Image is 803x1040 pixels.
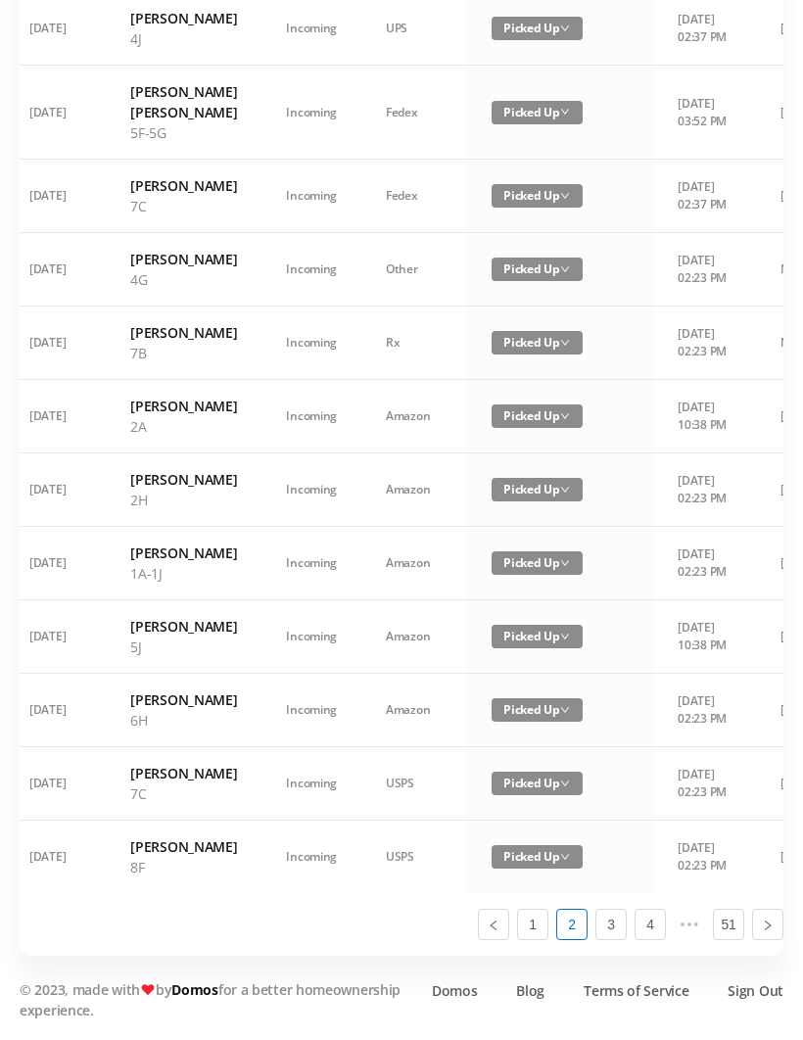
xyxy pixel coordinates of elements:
[261,821,361,893] td: Incoming
[130,175,237,196] h6: [PERSON_NAME]
[130,563,237,584] p: 1A-1J
[636,910,665,939] a: 4
[361,380,467,453] td: Amazon
[653,527,756,600] td: [DATE] 02:23 PM
[130,836,237,857] h6: [PERSON_NAME]
[560,779,570,788] i: icon: down
[517,909,548,940] li: 1
[492,184,583,208] span: Picked Up
[653,747,756,821] td: [DATE] 02:23 PM
[713,909,744,940] li: 51
[752,909,783,940] li: Next Page
[674,909,705,940] span: •••
[560,411,570,421] i: icon: down
[130,469,237,490] h6: [PERSON_NAME]
[560,852,570,862] i: icon: down
[261,160,361,233] td: Incoming
[261,453,361,527] td: Incoming
[130,763,237,783] h6: [PERSON_NAME]
[584,980,688,1001] a: Terms of Service
[653,821,756,893] td: [DATE] 02:23 PM
[361,453,467,527] td: Amazon
[492,331,583,355] span: Picked Up
[653,160,756,233] td: [DATE] 02:37 PM
[560,107,570,117] i: icon: down
[5,233,106,307] td: [DATE]
[5,453,106,527] td: [DATE]
[674,909,705,940] li: Next 5 Pages
[5,307,106,380] td: [DATE]
[478,909,509,940] li: Previous Page
[635,909,666,940] li: 4
[560,264,570,274] i: icon: down
[361,674,467,747] td: Amazon
[653,674,756,747] td: [DATE] 02:23 PM
[653,233,756,307] td: [DATE] 02:23 PM
[488,920,499,931] i: icon: left
[130,616,237,637] h6: [PERSON_NAME]
[130,343,237,363] p: 7B
[5,380,106,453] td: [DATE]
[130,8,237,28] h6: [PERSON_NAME]
[492,478,583,501] span: Picked Up
[261,747,361,821] td: Incoming
[596,910,626,939] a: 3
[171,980,218,999] a: Domos
[714,910,743,939] a: 51
[261,66,361,160] td: Incoming
[653,380,756,453] td: [DATE] 10:38 PM
[361,160,467,233] td: Fedex
[5,160,106,233] td: [DATE]
[518,910,547,939] a: 1
[261,380,361,453] td: Incoming
[728,980,783,1001] a: Sign Out
[595,909,627,940] li: 3
[261,527,361,600] td: Incoming
[492,625,583,648] span: Picked Up
[361,527,467,600] td: Amazon
[556,909,588,940] li: 2
[432,980,478,1001] a: Domos
[130,857,237,877] p: 8F
[130,28,237,49] p: 4J
[653,600,756,674] td: [DATE] 10:38 PM
[560,705,570,715] i: icon: down
[653,66,756,160] td: [DATE] 03:52 PM
[130,637,237,657] p: 5J
[130,269,237,290] p: 4G
[5,66,106,160] td: [DATE]
[130,81,237,122] h6: [PERSON_NAME] [PERSON_NAME]
[130,122,237,143] p: 5F-5G
[557,910,587,939] a: 2
[261,600,361,674] td: Incoming
[5,674,106,747] td: [DATE]
[492,551,583,575] span: Picked Up
[492,404,583,428] span: Picked Up
[560,24,570,33] i: icon: down
[653,307,756,380] td: [DATE] 02:23 PM
[130,322,237,343] h6: [PERSON_NAME]
[261,233,361,307] td: Incoming
[361,307,467,380] td: Rx
[560,338,570,348] i: icon: down
[560,558,570,568] i: icon: down
[560,632,570,641] i: icon: down
[361,600,467,674] td: Amazon
[492,17,583,40] span: Picked Up
[361,747,467,821] td: USPS
[653,453,756,527] td: [DATE] 02:23 PM
[261,674,361,747] td: Incoming
[492,845,583,869] span: Picked Up
[130,783,237,804] p: 7C
[361,233,467,307] td: Other
[130,196,237,216] p: 7C
[5,821,106,893] td: [DATE]
[492,698,583,722] span: Picked Up
[130,490,237,510] p: 2H
[130,396,237,416] h6: [PERSON_NAME]
[492,101,583,124] span: Picked Up
[130,249,237,269] h6: [PERSON_NAME]
[5,527,106,600] td: [DATE]
[560,485,570,495] i: icon: down
[560,191,570,201] i: icon: down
